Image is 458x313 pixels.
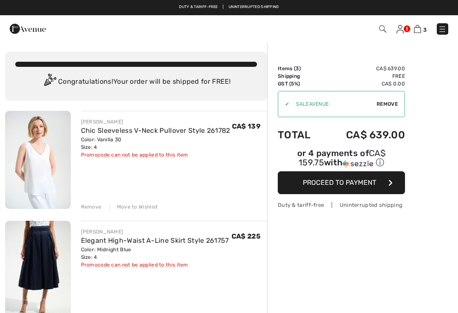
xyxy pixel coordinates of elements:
a: 1ère Avenue [10,24,46,32]
img: Congratulation2.svg [41,74,58,91]
div: or 4 payments of with [278,149,405,168]
img: 1ère Avenue [10,20,46,37]
div: Move to Wishlist [110,203,158,211]
td: Free [323,72,405,80]
span: 3 [423,27,427,33]
a: Elegant High-Waist A-Line Skirt Style 261757 [81,236,229,244]
span: CA$ 139 [232,122,260,130]
span: Proceed to Payment [303,178,376,187]
div: Congratulations! Your order will be shipped for FREE! [15,74,257,91]
span: CA$ 159.75 [299,148,385,167]
img: My Info [397,25,404,33]
td: CA$ 639.00 [323,121,405,149]
button: Proceed to Payment [278,171,405,194]
input: Promo code [289,91,377,117]
div: [PERSON_NAME] [81,118,230,126]
td: Items ( ) [278,65,323,72]
div: Duty & tariff-free | Uninterrupted shipping [278,201,405,209]
span: CA$ 225 [232,232,260,240]
div: Promocode can not be applied to this item [81,261,229,269]
a: Chic Sleeveless V-Neck Pullover Style 261782 [81,126,230,135]
td: Total [278,121,323,149]
td: GST (5%) [278,80,323,88]
div: [PERSON_NAME] [81,228,229,236]
div: or 4 payments ofCA$ 159.75withSezzle Click to learn more about Sezzle [278,149,405,171]
div: Color: Vanilla 30 Size: 4 [81,136,230,151]
a: 3 [414,24,427,34]
div: Promocode can not be applied to this item [81,151,230,159]
td: Shipping [278,72,323,80]
span: 3 [296,66,299,71]
img: Menu [438,25,447,33]
div: Color: Midnight Blue Size: 4 [81,246,229,261]
img: Chic Sleeveless V-Neck Pullover Style 261782 [5,111,71,209]
div: Remove [81,203,102,211]
div: ✔ [278,100,289,108]
td: CA$ 639.00 [323,65,405,72]
img: Shopping Bag [414,25,421,33]
img: Sezzle [343,160,373,167]
img: Search [379,25,386,33]
td: CA$ 0.00 [323,80,405,88]
span: Remove [377,100,398,108]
